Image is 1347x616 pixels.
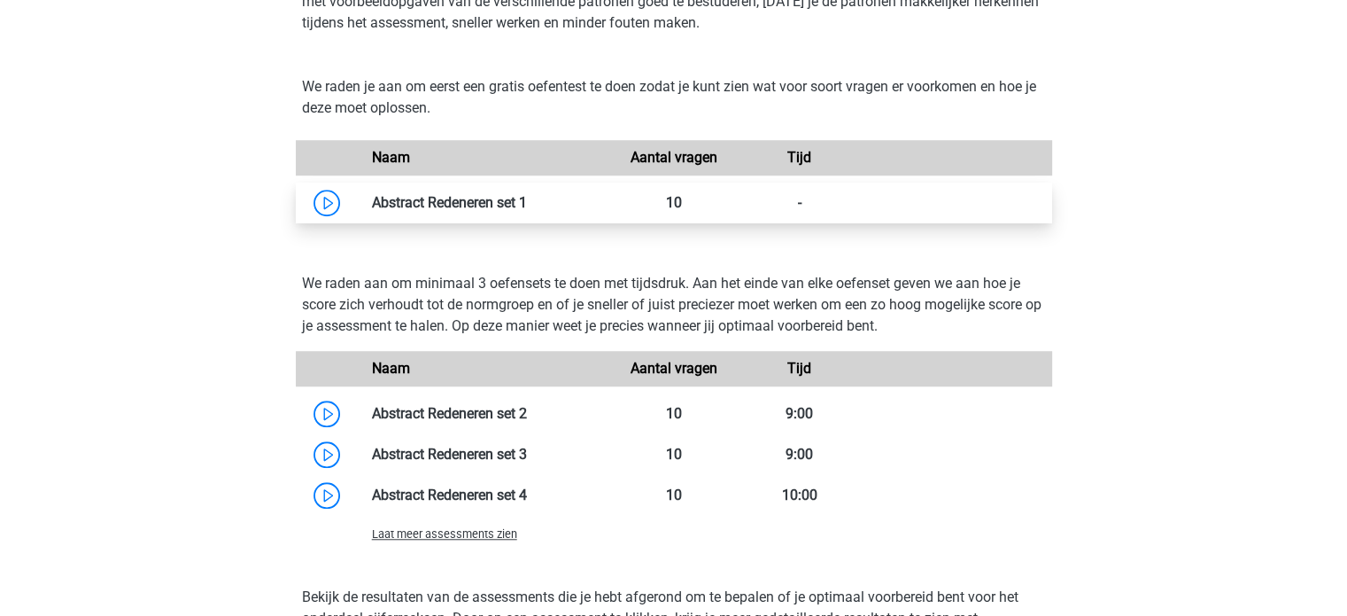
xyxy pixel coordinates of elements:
[610,147,736,168] div: Aantal vragen
[359,403,611,425] div: Abstract Redeneren set 2
[359,358,611,379] div: Naam
[359,444,611,465] div: Abstract Redeneren set 3
[302,76,1046,119] p: We raden je aan om eerst een gratis oefentest te doen zodat je kunt zien wat voor soort vragen er...
[737,358,863,379] div: Tijd
[359,192,611,214] div: Abstract Redeneren set 1
[359,485,611,506] div: Abstract Redeneren set 4
[302,273,1046,337] p: We raden aan om minimaal 3 oefensets te doen met tijdsdruk. Aan het einde van elke oefenset geven...
[610,358,736,379] div: Aantal vragen
[359,147,611,168] div: Naam
[737,147,863,168] div: Tijd
[372,527,517,541] span: Laat meer assessments zien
